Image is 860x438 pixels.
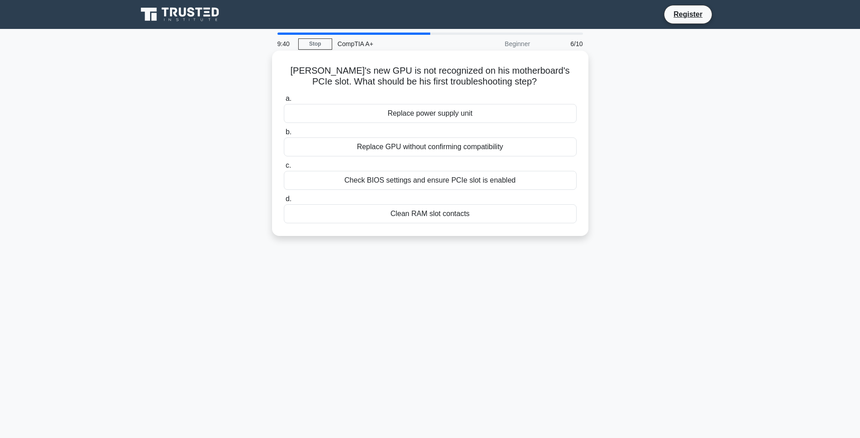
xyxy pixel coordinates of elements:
[668,9,708,20] a: Register
[332,35,456,53] div: CompTIA A+
[272,35,298,53] div: 9:40
[284,204,577,223] div: Clean RAM slot contacts
[536,35,588,53] div: 6/10
[283,65,578,88] h5: [PERSON_NAME]'s new GPU is not recognized on his motherboard's PCIe slot. What should be his firs...
[456,35,536,53] div: Beginner
[286,128,291,136] span: b.
[284,137,577,156] div: Replace GPU without confirming compatibility
[286,195,291,203] span: d.
[286,161,291,169] span: c.
[286,94,291,102] span: a.
[298,38,332,50] a: Stop
[284,104,577,123] div: Replace power supply unit
[284,171,577,190] div: Check BIOS settings and ensure PCIe slot is enabled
